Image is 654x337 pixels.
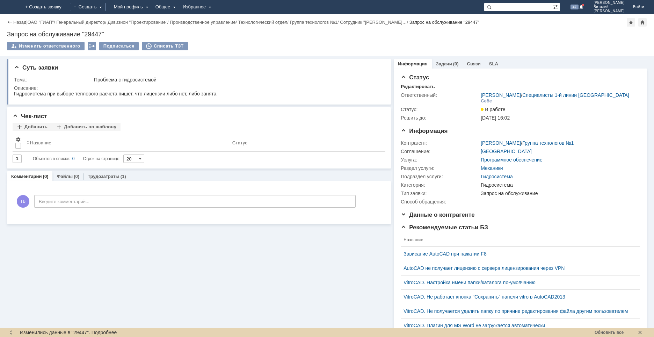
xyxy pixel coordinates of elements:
span: [DATE] 16:02 [481,115,510,121]
div: Гидросистема [481,182,636,188]
div: (0) [74,174,79,179]
span: В работе [481,107,505,112]
div: Редактировать [401,84,435,89]
div: Способ обращения: [401,199,479,205]
div: (1) [121,174,126,179]
div: Раздел услуги: [401,165,479,171]
div: Запрос на обслуживание [481,191,636,196]
div: Статус [232,140,247,145]
div: Подраздел услуги: [401,174,479,179]
div: Изменились данные в "29447". Подробнее [20,330,591,336]
span: Объектов в списке: [33,156,70,161]
div: Работа с массовостью [88,42,96,50]
div: / [170,20,238,25]
a: Комментарии [11,174,42,179]
div: Сделать домашней страницей [638,18,647,27]
div: Тема: [14,77,93,83]
div: / [28,20,57,25]
div: Скрыть панель состояния. Сообщение появится, когда произойдет новое изменение [637,330,643,335]
div: Описание: [14,85,382,91]
div: / [56,20,108,25]
a: Программное обеспечение [481,157,543,163]
th: Статус [230,134,380,152]
a: Информация [398,61,427,66]
a: Производственное управление [170,20,235,25]
div: Создать [70,3,106,11]
span: Статус [401,74,429,81]
a: Связи [467,61,481,66]
div: Решить до: [401,115,479,121]
span: Расширенный поиск [553,3,560,10]
th: Название [24,134,230,152]
th: Название [401,233,634,247]
div: Запрос на обслуживание "29447" [7,31,647,38]
a: Файлы [57,174,73,179]
a: Зависание AutoCAD при нажатии F8 [404,251,632,257]
span: Суть заявки [14,64,58,71]
div: (0) [43,174,49,179]
a: ОАО "ГИАП" [28,20,54,25]
span: Настройки [15,137,21,142]
div: Тип заявки: [401,191,479,196]
a: Дивизион "Проектирование" [108,20,167,25]
div: Запрос на обслуживание "29447" [409,20,480,25]
a: [PERSON_NAME] [481,92,521,98]
a: Группа технологов №1 [290,20,337,25]
div: Развернуть [8,330,14,335]
a: [PERSON_NAME] [481,140,521,146]
div: Услуга: [401,157,479,163]
span: Информация [401,128,448,134]
a: Группа технологов №1 [522,140,574,146]
div: Название [30,140,51,145]
div: / [340,20,409,25]
a: Трудозатраты [88,174,119,179]
div: 0 [72,155,75,163]
a: VitroCAD. Не получается удалить папку по причине редактирования файла другим пользователем [404,308,632,314]
div: (0) [453,61,459,66]
div: Обновить все [595,330,637,335]
div: | [26,19,27,24]
a: VitroCAD. Плагин для MS Word не загружается автоматически [404,323,632,328]
div: Категория: [401,182,479,188]
div: Контрагент: [401,140,479,146]
a: Сотрудник "[PERSON_NAME]… [340,20,407,25]
div: Добавить в избранное [627,18,635,27]
a: Задачи [436,61,452,66]
div: Статус: [401,107,479,112]
span: [PERSON_NAME] [594,9,625,13]
div: / [238,20,290,25]
div: Проблема с гидросистемой [94,77,380,83]
span: ТВ [17,195,29,208]
span: Данные о контрагенте [401,211,475,218]
a: Генеральный директор [56,20,105,25]
span: [PERSON_NAME] [594,1,625,5]
span: Виталий [594,5,625,9]
a: Специалисты 1-й линии [GEOGRAPHIC_DATA] [522,92,629,98]
a: VitroCAD. Не работает кнопка "Сохранить" панели vitro в AutoCAD2013 [404,294,632,300]
div: Себе [481,98,492,104]
div: / [290,20,340,25]
span: Чек-лист [13,113,47,120]
a: [GEOGRAPHIC_DATA] [481,149,532,154]
a: VitroCAD. Настройка имени папки/каталога по-умолчанию [404,280,632,285]
div: / [481,140,574,146]
div: / [108,20,170,25]
a: Технологический отдел [238,20,288,25]
span: 47 [571,5,579,9]
div: Ответственный: [401,92,479,98]
i: Строк на странице: [33,155,121,163]
div: / [481,92,629,98]
a: Назад [13,20,26,25]
a: SLA [489,61,498,66]
a: Механики [481,165,503,171]
div: Соглашение: [401,149,479,154]
span: Рекомендуемые статьи БЗ [401,224,488,231]
a: AutoCAD не получает лицензию с сервера лицензирования через VPN [404,265,632,271]
a: Гидросистема [481,174,513,179]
